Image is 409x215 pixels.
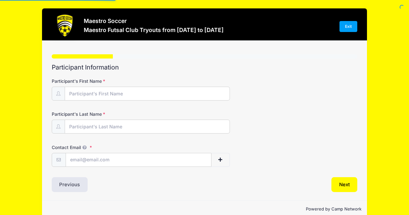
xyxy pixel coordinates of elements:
label: Contact Email [52,144,154,151]
label: Participant's First Name [52,78,154,84]
span: We will send confirmations, payment reminders, and custom email messages to each address listed. ... [81,145,89,150]
input: email@email.com [66,153,212,167]
label: Participant's Last Name [52,111,154,117]
input: Participant's Last Name [65,120,230,134]
h3: Maestro Futsal Club Tryouts from [DATE] to [DATE] [84,27,224,33]
h2: Participant Information [52,64,358,71]
button: Next [331,177,358,192]
a: Exit [339,21,358,32]
h3: Maestro Soccer [84,17,224,24]
p: Powered by Camp Network [48,206,362,212]
input: Participant's First Name [65,87,230,101]
button: Previous [52,177,88,192]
